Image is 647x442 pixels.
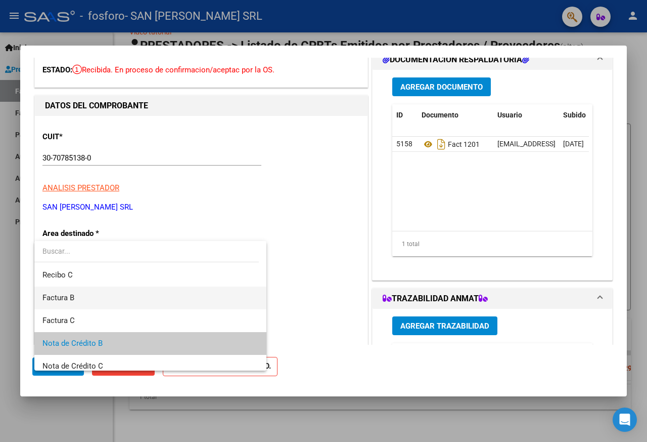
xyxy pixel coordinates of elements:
[42,339,103,348] span: Nota de Crédito B
[42,270,73,279] span: Recibo C
[42,293,74,302] span: Factura B
[34,240,259,262] input: dropdown search
[42,316,75,325] span: Factura C
[613,408,637,432] div: Open Intercom Messenger
[42,361,103,371] span: Nota de Crédito C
